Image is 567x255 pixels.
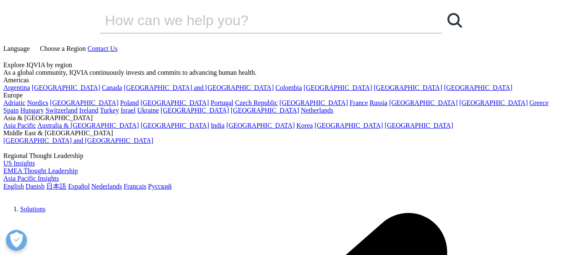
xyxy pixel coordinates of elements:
[120,99,138,106] a: Poland
[37,122,139,129] a: Australia & [GEOGRAPHIC_DATA]
[447,13,462,28] svg: Search
[3,69,564,76] div: As a global community, IQVIA continuously invests and commits to advancing human health.
[32,84,100,91] a: [GEOGRAPHIC_DATA]
[3,183,24,190] a: English
[3,61,564,69] div: Explore IQVIA by region
[3,152,564,160] div: Regional Thought Leadership
[3,137,153,144] a: [GEOGRAPHIC_DATA] and [GEOGRAPHIC_DATA]
[20,107,44,114] a: Hungary
[350,99,368,106] a: France
[275,84,302,91] a: Colombia
[3,99,25,106] a: Adriatic
[280,99,348,106] a: [GEOGRAPHIC_DATA]
[3,84,30,91] a: Argentina
[6,230,27,251] button: Open Preferences
[46,183,66,190] a: 日本語
[141,99,209,106] a: [GEOGRAPHIC_DATA]
[235,99,278,106] a: Czech Republic
[374,84,442,91] a: [GEOGRAPHIC_DATA]
[3,122,36,129] a: Asia Pacific
[3,114,564,122] div: Asia & [GEOGRAPHIC_DATA]
[27,99,48,106] a: Nordics
[296,122,313,129] a: Korea
[40,45,86,52] span: Choose a Region
[370,99,388,106] a: Russia
[91,183,122,190] a: Nederlands
[459,99,528,106] a: [GEOGRAPHIC_DATA]
[68,183,90,190] a: Español
[3,76,564,84] div: Americas
[50,99,118,106] a: [GEOGRAPHIC_DATA]
[124,183,146,190] a: Français
[45,107,77,114] a: Switzerland
[3,107,18,114] a: Spain
[137,107,159,114] a: Ukraine
[226,122,295,129] a: [GEOGRAPHIC_DATA]
[3,45,30,52] span: Language
[161,107,229,114] a: [GEOGRAPHIC_DATA]
[26,183,44,190] a: Danish
[87,45,118,52] a: Contact Us
[301,107,333,114] a: Netherlands
[442,8,467,33] a: Search
[211,122,225,129] a: India
[385,122,453,129] a: [GEOGRAPHIC_DATA]
[211,99,233,106] a: Portugal
[444,84,512,91] a: [GEOGRAPHIC_DATA]
[529,99,548,106] a: Greece
[3,167,78,174] a: EMEA Thought Leadership
[20,205,45,213] a: Solutions
[389,99,457,106] a: [GEOGRAPHIC_DATA]
[3,175,59,182] a: Asia Pacific Insights
[148,183,172,190] a: Русский
[3,92,564,99] div: Europe
[100,107,119,114] a: Turkey
[141,122,209,129] a: [GEOGRAPHIC_DATA]
[231,107,299,114] a: [GEOGRAPHIC_DATA]
[303,84,372,91] a: [GEOGRAPHIC_DATA]
[314,122,383,129] a: [GEOGRAPHIC_DATA]
[100,8,418,33] input: Search
[3,160,35,167] a: US Insights
[102,84,122,91] a: Canada
[124,84,274,91] a: [GEOGRAPHIC_DATA] and [GEOGRAPHIC_DATA]
[79,107,98,114] a: Ireland
[121,107,136,114] a: Israel
[3,129,564,137] div: Middle East & [GEOGRAPHIC_DATA]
